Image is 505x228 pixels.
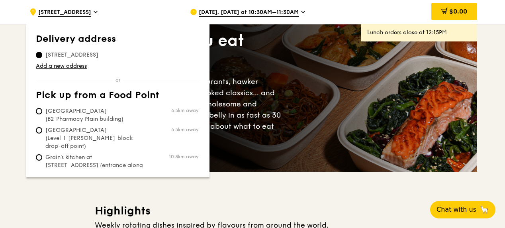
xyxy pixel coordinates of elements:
[367,29,471,37] div: Lunch orders close at 12:15PM
[95,204,477,218] h3: Highlights
[36,52,42,58] input: [STREET_ADDRESS]
[199,8,299,17] span: [DATE], [DATE] at 10:30AM–11:30AM
[36,107,155,123] span: [GEOGRAPHIC_DATA] (B2 Pharmacy Main building)
[36,153,155,185] span: Grain's kitchen at [STREET_ADDRESS] (entrance along [PERSON_NAME][GEOGRAPHIC_DATA])
[171,107,198,114] span: 6.5km away
[36,90,200,104] th: Pick up from a Food Point
[171,126,198,133] span: 6.5km away
[436,205,476,214] span: Chat with us
[480,205,489,214] span: 🦙
[38,8,91,17] span: [STREET_ADDRESS]
[36,126,155,150] span: [GEOGRAPHIC_DATA] (Level 1 [PERSON_NAME] block drop-off point)
[36,108,42,114] input: [GEOGRAPHIC_DATA] (B2 Pharmacy Main building)6.5km away
[36,33,200,48] th: Delivery address
[430,201,495,218] button: Chat with us🦙
[36,127,42,134] input: [GEOGRAPHIC_DATA] (Level 1 [PERSON_NAME] block drop-off point)6.5km away
[36,51,108,59] span: [STREET_ADDRESS]
[449,8,467,15] span: $0.00
[36,62,200,70] a: Add a new address
[169,153,198,160] span: 10.3km away
[36,154,42,161] input: Grain's kitchen at [STREET_ADDRESS] (entrance along [PERSON_NAME][GEOGRAPHIC_DATA])10.3km away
